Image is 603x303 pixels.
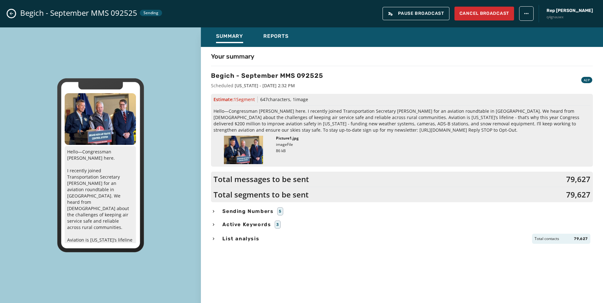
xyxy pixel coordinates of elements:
[216,33,243,39] span: Summary
[547,8,593,14] span: Rep [PERSON_NAME]
[235,83,295,89] div: [US_STATE] - [DATE] 2:32 PM
[535,236,559,241] span: Total contacts
[221,221,272,228] span: Active Keywords
[519,6,534,21] button: broadcast action menu
[566,174,590,184] span: 79,627
[275,220,281,229] div: 3
[214,190,309,200] span: Total segments to be sent
[221,208,275,215] span: Sending Numbers
[276,148,299,153] p: 86 kB
[460,10,509,17] span: Cancel Broadcast
[277,207,283,215] div: 5
[211,234,593,244] button: List analysisTotal contacts79,627
[388,11,444,16] span: Pause Broadcast
[454,7,514,20] button: Cancel Broadcast
[547,14,593,20] span: q4gnauwx
[20,8,137,18] span: Begich - September MMS 092525
[263,33,289,39] span: Reports
[214,174,309,184] span: Total messages to be sent
[224,136,263,164] img: Thumbnail
[574,236,588,241] span: 79,627
[258,30,294,44] button: Reports
[221,235,261,243] span: List analysis
[143,10,158,15] span: Sending
[566,190,590,200] span: 79,627
[290,96,308,102] span: , 1 image
[211,220,593,229] button: Active Keywords3
[276,136,299,141] p: Picture1.jpg
[214,96,255,103] span: Estimate:
[383,7,449,20] button: Pause Broadcast
[581,77,592,83] div: A2P
[214,108,590,133] span: Hello—Congressman [PERSON_NAME] here. I recently joined Transportation Secretary [PERSON_NAME] fo...
[65,93,136,145] img: 2025-09-25_180330_8579_phpJmlSMc-300x218-4879.jpg
[211,83,233,89] span: Scheduled
[211,71,323,80] h3: Begich - September MMS 092525
[211,207,593,215] button: Sending Numbers5
[211,30,248,44] button: Summary
[276,142,293,147] span: image File
[211,52,254,61] h4: Your summary
[234,96,255,102] span: 1 Segment
[260,96,290,102] span: 647 characters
